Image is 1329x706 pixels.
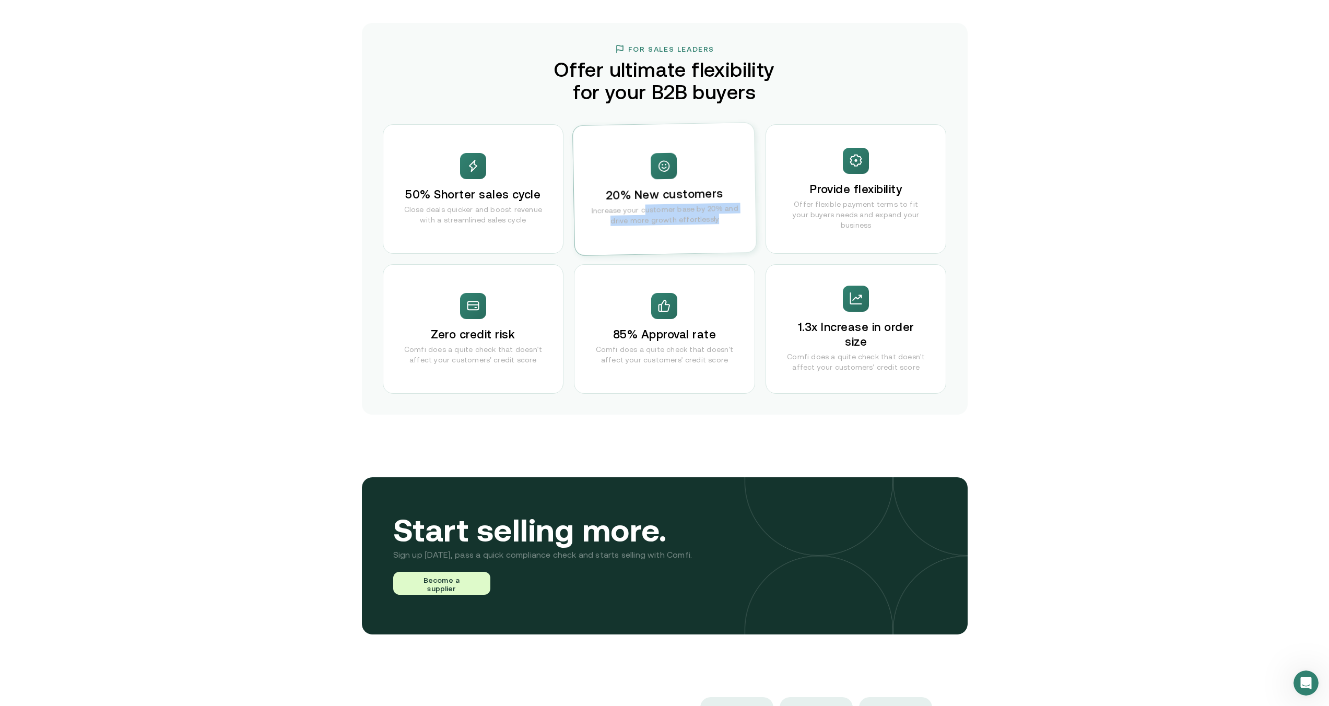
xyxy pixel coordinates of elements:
img: flag [615,44,625,54]
img: spark [657,298,672,313]
img: spark [849,291,863,306]
p: Comfi does a quite check that doesn't affect your customers' credit score [595,344,734,365]
img: spark [466,158,480,173]
p: Close deals quicker and boost revenue with a streamlined sales cycle [404,204,543,225]
p: Sign up [DATE], pass a quick compliance check and starts selling with Comfi. [393,548,692,561]
h3: Start selling more. [393,517,692,544]
h2: Offer ultimate flexibility for your B2B buyers [542,58,787,103]
img: spark [656,158,671,173]
h3: For Sales Leaders [628,45,714,53]
h3: Provide flexibility [810,182,902,197]
h3: Zero credit risk [431,327,515,342]
h3: 50% Shorter sales cycle [405,187,540,202]
p: Increase your customer base by 20% and drive more growth effortlessly [585,203,745,226]
p: Offer flexible payment terms to fit your buyers needs and expand your business [787,199,925,230]
h3: 85% Approval rate [613,327,716,342]
iframe: Intercom live chat [1293,670,1319,696]
h3: 20% New customers [606,186,724,203]
p: Comfi does a quite check that doesn't affect your customers' credit score [404,344,543,365]
h3: 1.3x Increase in order size [787,320,925,349]
button: Become a supplier [393,572,490,595]
img: spark [466,298,480,313]
img: spark [849,153,863,168]
p: Comfi does a quite check that doesn't affect your customers' credit score [787,351,925,372]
